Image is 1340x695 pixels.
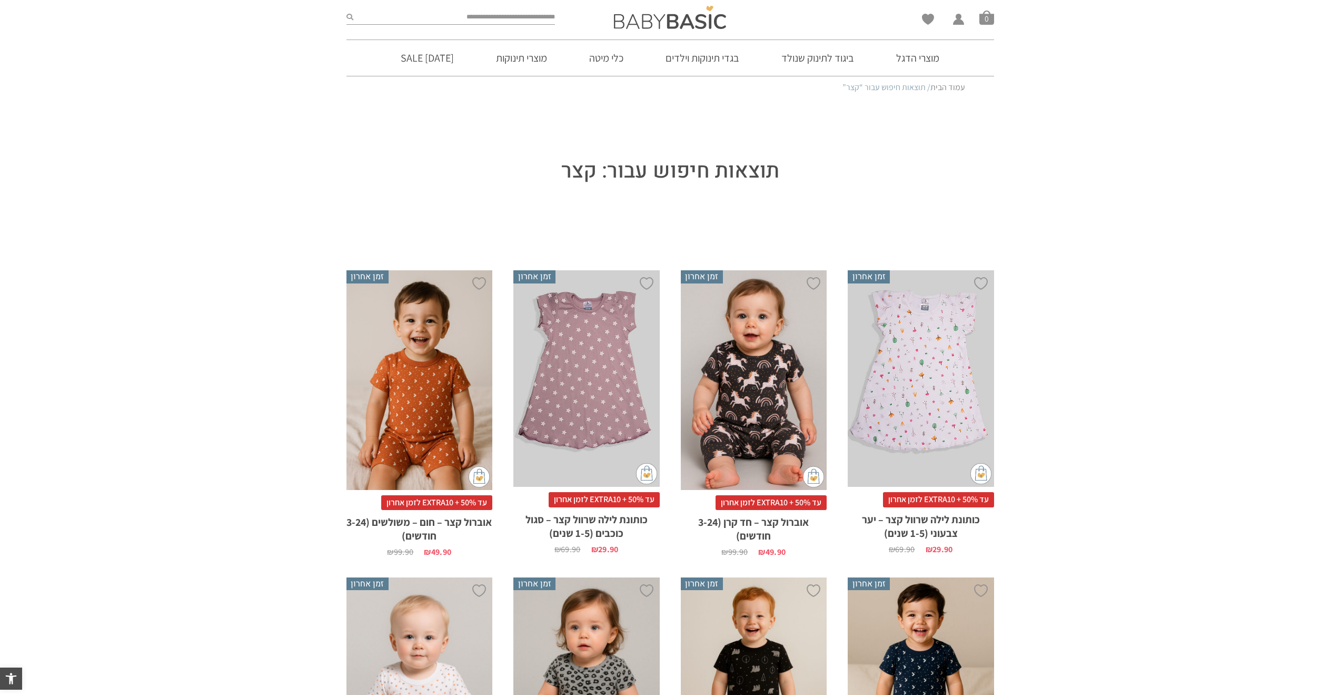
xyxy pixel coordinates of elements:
[381,495,492,510] span: עד 50% + EXTRA10 לזמן אחרון
[513,577,555,590] span: זמן אחרון
[424,546,451,557] bdi: 49.90
[513,507,660,540] h2: כותונת לילה שרוול קצר – סגול כוכבים (1-5 שנים)
[636,463,657,484] img: cat-mini-atc.png
[721,546,748,557] bdi: 99.90
[346,510,493,543] h2: אוברול קצר – חום – משולשים (3-24 חודשים)
[573,40,639,76] a: כלי מיטה
[614,6,726,29] img: Baby Basic בגדי תינוקות וילדים אונליין
[716,495,827,510] span: עד 50% + EXTRA10 לזמן אחרון
[513,270,660,553] a: זמן אחרון כותונת לילה שרוול קצר - סגול כוכבים (1-5 שנים) עד 50% + EXTRA10 לזמן אחרוןכותונת לילה ש...
[554,544,581,555] bdi: 69.90
[469,466,490,487] img: cat-mini-atc.png
[681,577,723,590] span: זמן אחרון
[766,40,870,76] a: ביגוד לתינוק שנולד
[883,492,994,507] span: עד 50% + EXTRA10 לזמן אחרון
[880,40,955,76] a: מוצרי הדגל
[681,510,827,543] h2: אוברול קצר – חד קרן (3-24 חודשים)
[375,82,965,93] nav: Breadcrumb
[930,82,965,93] a: עמוד הבית
[803,466,824,487] img: cat-mini-atc.png
[889,544,915,555] bdi: 69.90
[970,463,991,484] img: cat-mini-atc.png
[979,10,994,25] span: סל קניות
[681,270,723,283] span: זמן אחרון
[513,270,555,283] span: זמן אחרון
[758,546,786,557] bdi: 49.90
[554,544,561,555] span: ₪
[346,577,389,590] span: זמן אחרון
[848,507,994,540] h2: כותונת לילה שרוול קצר – יער צבעוני (1-5 שנים)
[424,546,431,557] span: ₪
[922,14,934,25] a: Wishlist
[591,544,598,555] span: ₪
[387,546,413,557] bdi: 99.90
[721,546,728,557] span: ₪
[387,546,393,557] span: ₪
[480,40,563,76] a: מוצרי תינוקות
[922,14,934,28] span: Wishlist
[346,270,493,556] a: זמן אחרון אוברול קצר - חום - משולשים (3-24 חודשים) עד 50% + EXTRA10 לזמן אחרוןאוברול קצר – חום – ...
[926,544,932,555] span: ₪
[385,40,470,76] a: [DATE] SALE
[346,270,389,283] span: זמן אחרון
[848,577,890,590] span: זמן אחרון
[681,270,827,556] a: זמן אחרון אוברול קצר - חד קרן (3-24 חודשים) עד 50% + EXTRA10 לזמן אחרוןאוברול קצר – חד קרן (3-24 ...
[758,546,765,557] span: ₪
[591,544,619,555] bdi: 29.90
[889,544,895,555] span: ₪
[549,492,660,507] span: עד 50% + EXTRA10 לזמן אחרון
[848,270,994,553] a: זמן אחרון כותונת לילה שרוול קצר - יער צבעוני (1-5 שנים) עד 50% + EXTRA10 לזמן אחרוןכותונת לילה שר...
[520,156,820,186] h1: תוצאות חיפוש עבור: קצר
[848,270,890,283] span: זמן אחרון
[979,10,994,25] a: סל קניות0
[650,40,755,76] a: בגדי תינוקות וילדים
[926,544,953,555] bdi: 29.90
